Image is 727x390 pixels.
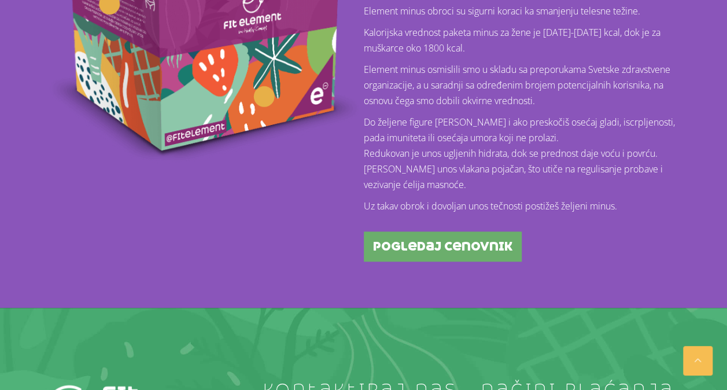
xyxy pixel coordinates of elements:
p: Uz takav obrok i dovoljan unos tečnosti postižeš željeni minus. [364,198,682,214]
p: Do željene figure [PERSON_NAME] i ako preskočiš osećaj gladi, iscrpljenosti, pada imuniteta ili o... [364,115,682,193]
p: Element minus obroci su sigurni koraci ka smanjenju telesne težine. [364,3,682,19]
span: pogledaj cenovnik [373,241,512,252]
p: Element minus osmislili smo u skladu sa preporukama Svetske zdravstvene organizacije, a u saradnj... [364,62,682,109]
p: Kalorijska vrednost paketa minus za žene je [DATE]-[DATE] kcal, dok je za muškarce oko 1800 kcal. [364,25,682,56]
a: pogledaj cenovnik [364,231,522,262]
